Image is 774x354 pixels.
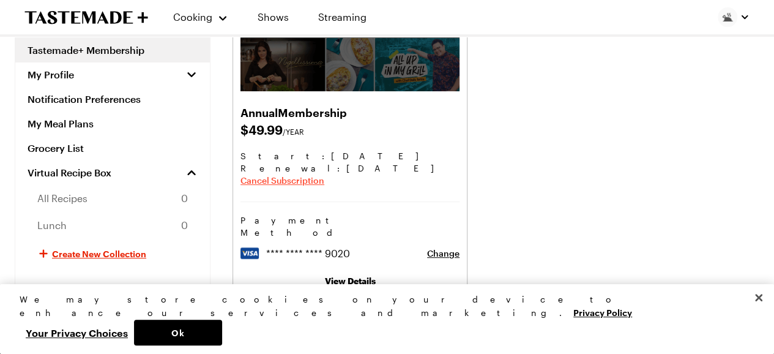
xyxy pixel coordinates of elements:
button: Profile picture [718,7,750,27]
div: We may store cookies on your device to enhance our services and marketing. [20,293,744,320]
button: Ok [134,320,222,345]
button: Cancel Subscription [240,175,324,187]
button: Your Privacy Choices [20,320,134,345]
a: View Details [325,276,376,286]
img: Profile picture [718,7,737,27]
span: My Profile [28,69,74,81]
a: My Meal Plans [15,111,210,136]
a: Lunch0 [15,212,210,239]
a: All Recipes0 [15,185,210,212]
h3: Payment Method [240,214,460,239]
span: Lunch [37,218,67,233]
span: 0 [181,191,188,206]
a: More information about your privacy, opens in a new tab [573,306,632,318]
span: Virtual Recipe Box [28,167,111,179]
button: Create New Collection [15,239,210,268]
button: Close [745,284,772,311]
span: $ 49.99 [240,121,460,138]
a: To Tastemade Home Page [24,10,148,24]
h2: Annual Membership [240,104,460,121]
span: /YEAR [283,127,304,136]
a: Grocery List [15,136,210,160]
button: My Profile [15,62,210,87]
button: Cooking [173,2,228,32]
span: Start: [DATE] [240,150,460,162]
span: Cooking [173,11,212,23]
img: visa logo [240,247,259,259]
a: Tastemade+ Membership [15,38,210,62]
span: 0 [181,218,188,233]
span: Create New Collection [52,247,146,260]
span: All Recipes [37,191,87,206]
a: Notification Preferences [15,87,210,111]
span: Renewal : [DATE] [240,162,460,175]
div: Privacy [20,293,744,345]
a: Virtual Recipe Box [15,160,210,185]
button: Change [427,247,460,260]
